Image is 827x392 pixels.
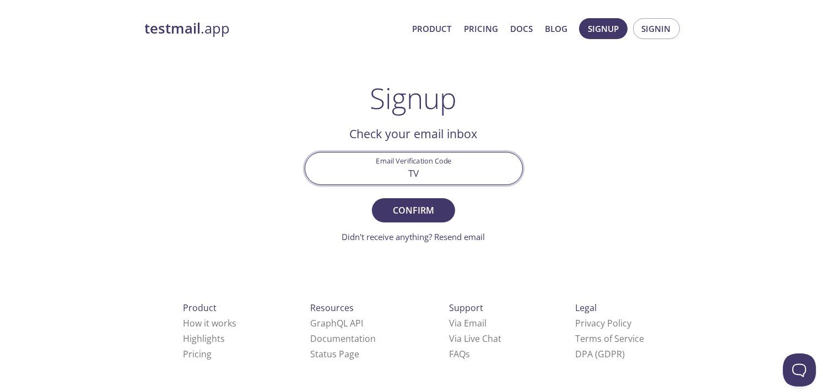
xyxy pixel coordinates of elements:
[305,124,523,143] h2: Check your email inbox
[449,333,501,345] a: Via Live Chat
[183,302,217,314] span: Product
[783,353,816,386] iframe: Help Scout Beacon - Open
[575,333,644,345] a: Terms of Service
[310,302,354,314] span: Resources
[145,19,404,38] a: testmail.app
[384,203,442,218] span: Confirm
[449,317,487,329] a: Via Email
[145,19,201,38] strong: testmail
[579,18,628,39] button: Signup
[575,302,597,314] span: Legal
[510,21,533,36] a: Docs
[183,317,236,329] a: How it works
[575,317,631,329] a: Privacy Policy
[642,21,671,36] span: Signin
[370,81,457,115] h1: Signup
[310,348,359,360] a: Status Page
[372,198,455,222] button: Confirm
[183,348,212,360] a: Pricing
[575,348,625,360] a: DPA (GDPR)
[183,333,225,345] a: Highlights
[449,348,470,360] a: FAQ
[464,21,498,36] a: Pricing
[310,333,376,345] a: Documentation
[545,21,567,36] a: Blog
[449,302,483,314] span: Support
[413,21,452,36] a: Product
[588,21,619,36] span: Signup
[310,317,363,329] a: GraphQL API
[466,348,470,360] span: s
[342,231,485,242] a: Didn't receive anything? Resend email
[633,18,680,39] button: Signin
